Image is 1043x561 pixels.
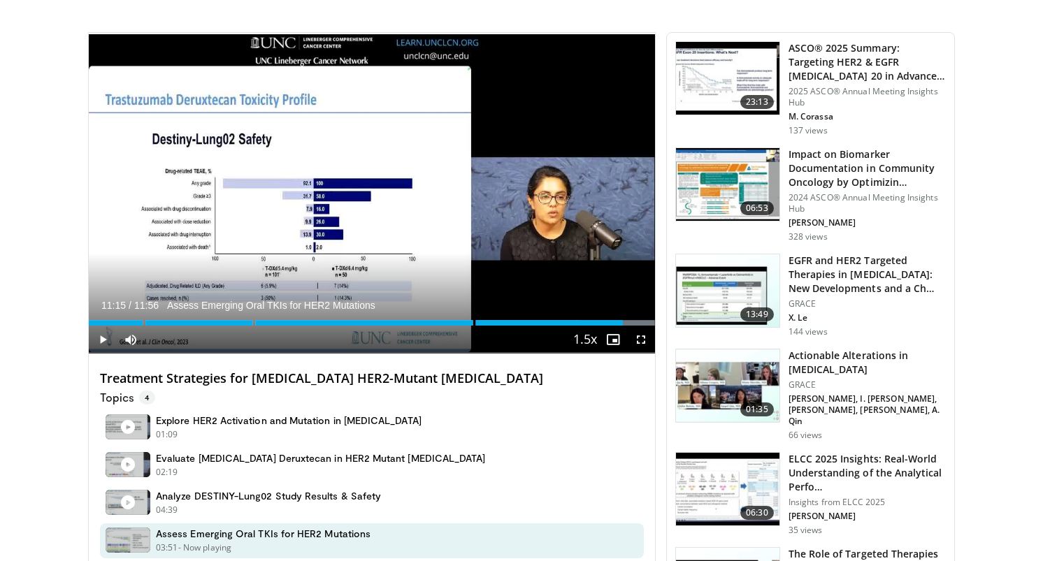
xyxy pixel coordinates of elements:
div: Progress Bar [89,320,655,326]
p: 328 views [789,231,828,242]
h3: Impact on Biomarker Documentation in Community Oncology by Optimizin… [789,147,946,189]
button: Play [89,326,117,354]
p: [PERSON_NAME], I. [PERSON_NAME], [PERSON_NAME], [PERSON_NAME], A. Qin [789,393,946,427]
h4: Assess Emerging Oral TKIs for HER2 Mutations [156,527,371,540]
a: 13:49 EGFR and HER2 Targeted Therapies in [MEDICAL_DATA]: New Developments and a Ch… GRACE X. Le ... [675,254,946,337]
img: b8ae874c-65a3-4da3-accc-defd00fd89df.150x105_q85_crop-smart_upscale.jpg [676,42,779,115]
button: Mute [117,326,145,354]
p: 66 views [789,430,823,441]
p: 04:39 [156,504,178,516]
p: [PERSON_NAME] [789,511,946,522]
a: 01:35 Actionable Alterations in [MEDICAL_DATA] GRACE [PERSON_NAME], I. [PERSON_NAME], [PERSON_NAM... [675,349,946,441]
span: 06:53 [740,201,774,215]
h3: EGFR and HER2 Targeted Therapies in [MEDICAL_DATA]: New Developments and a Ch… [789,254,946,296]
p: Topics [100,391,155,405]
p: 01:09 [156,428,178,441]
p: GRACE [789,298,946,309]
p: 2024 ASCO® Annual Meeting Insights Hub [789,192,946,214]
h3: Actionable Alterations in [MEDICAL_DATA] [789,349,946,377]
button: Enable picture-in-picture mode [599,326,627,354]
span: 11:15 [101,300,126,311]
span: 06:30 [740,506,774,520]
p: 137 views [789,125,828,136]
a: 06:30 ELCC 2025 Insights: Real-World Understanding of the Analytical Perfo… Insights from ELCC 20... [675,452,946,536]
p: - Now playing [178,541,232,554]
video-js: Video Player [89,33,655,354]
img: 69d050bf-4362-4ce2-9372-19f51b678e7d.150x105_q85_crop-smart_upscale.jpg [676,453,779,525]
span: Assess Emerging Oral TKIs for HER2 Mutations [167,299,375,312]
p: 02:19 [156,466,178,479]
a: 23:13 ASCO® 2025 Summary: Targeting HER2 & EGFR [MEDICAL_DATA] 20 in Advanced [MEDICAL_DATA] 2025... [675,41,946,136]
p: M. Corassa [789,111,946,122]
h4: Explore HER2 Activation and Mutation in [MEDICAL_DATA] [156,414,422,427]
a: 06:53 Impact on Biomarker Documentation in Community Oncology by Optimizin… 2024 ASCO® Annual Mee... [675,147,946,242]
span: 13:49 [740,307,774,321]
img: 6e69dd8a-45ad-4208-a8a9-f8bf46e3f518.150x105_q85_crop-smart_upscale.jpg [676,254,779,327]
span: 4 [139,391,155,405]
p: [PERSON_NAME] [789,217,946,228]
button: Playback Rate [571,326,599,354]
h4: Analyze DESTINY-Lung02 Study Results & Safety [156,490,381,502]
p: GRACE [789,379,946,391]
p: 35 views [789,525,823,536]
button: Fullscreen [627,326,655,354]
img: ec1b3301-8964-4b47-9a62-220603d89784.150x105_q85_crop-smart_upscale.jpg [676,349,779,422]
h4: Treatment Strategies for [MEDICAL_DATA] HER2-Mutant [MEDICAL_DATA] [100,371,644,386]
span: 11:56 [134,300,159,311]
p: Insights from ELCC 2025 [789,497,946,508]
h3: ELCC 2025 Insights: Real-World Understanding of the Analytical Perfo… [789,452,946,494]
p: 2025 ASCO® Annual Meeting Insights Hub [789,86,946,108]
p: 03:51 [156,541,178,554]
h3: ASCO® 2025 Summary: Targeting HER2 & EGFR [MEDICAL_DATA] 20 in Advanced [MEDICAL_DATA] [789,41,946,83]
h4: Evaluate [MEDICAL_DATA] Deruxtecan in HER2 Mutant [MEDICAL_DATA] [156,452,485,465]
p: X. Le [789,312,946,323]
img: bb4e72da-ac76-43a2-bf61-ef7ff8ce4b60.150x105_q85_crop-smart_upscale.jpg [676,148,779,221]
span: 01:35 [740,402,774,416]
p: 144 views [789,326,828,337]
span: 23:13 [740,95,774,109]
span: / [129,300,131,311]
